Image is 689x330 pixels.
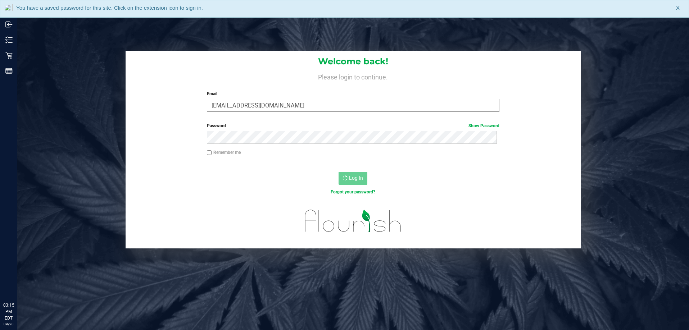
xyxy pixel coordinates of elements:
[339,172,367,185] button: Log In
[207,123,226,128] span: Password
[4,4,13,14] img: notLoggedInIcon.png
[3,321,14,327] p: 09/20
[468,123,499,128] a: Show Password
[16,5,203,11] span: You have a saved password for this site. Click on the extension icon to sign in.
[3,302,14,321] p: 03:15 PM EDT
[126,72,581,81] h4: Please login to continue.
[5,21,13,28] inline-svg: Inbound
[296,203,410,239] img: flourish_logo.svg
[5,52,13,59] inline-svg: Retail
[126,57,581,66] h1: Welcome back!
[207,149,241,156] label: Remember me
[676,4,680,12] span: X
[331,189,375,194] a: Forgot your password?
[5,67,13,74] inline-svg: Reports
[207,150,212,155] input: Remember me
[5,36,13,43] inline-svg: Inventory
[207,91,499,97] label: Email
[349,175,363,181] span: Log In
